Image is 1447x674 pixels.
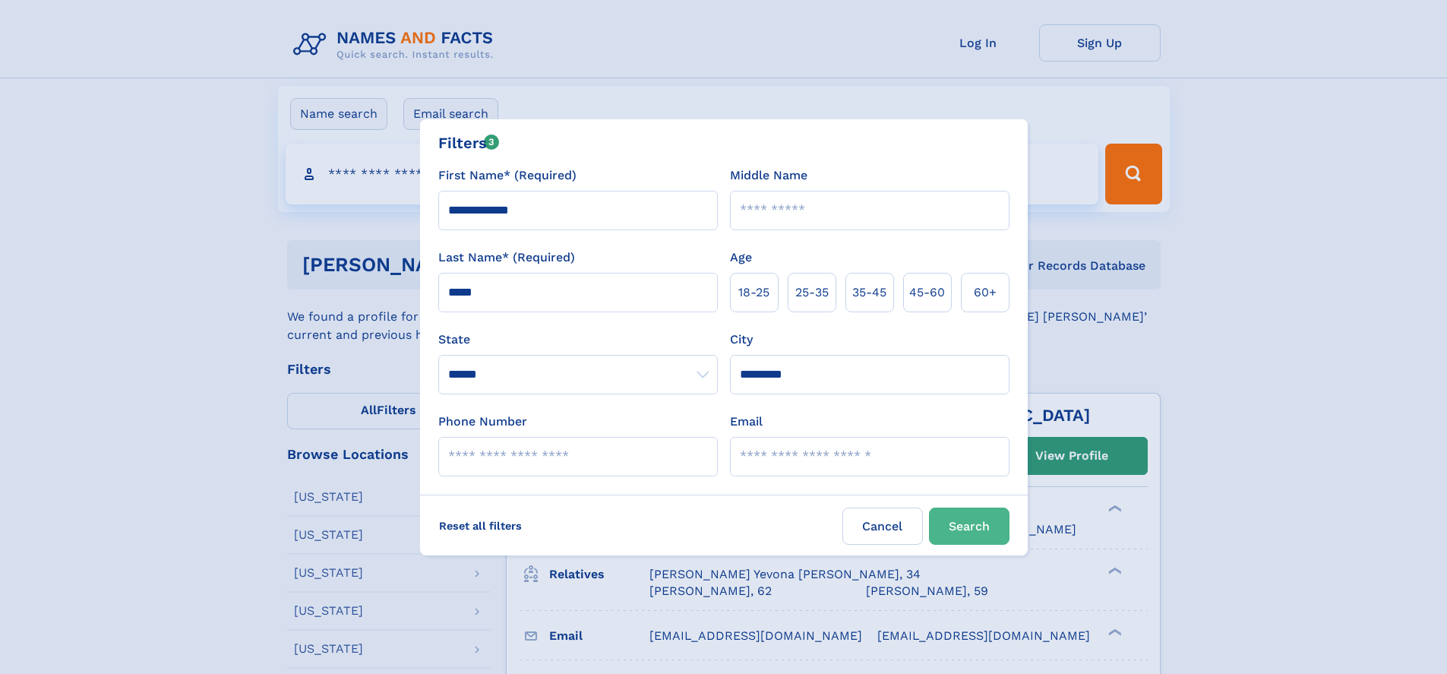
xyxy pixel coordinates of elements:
[738,283,769,302] span: 18‑25
[438,248,575,267] label: Last Name* (Required)
[852,283,886,302] span: 35‑45
[730,413,763,431] label: Email
[795,283,829,302] span: 25‑35
[730,166,807,185] label: Middle Name
[909,283,945,302] span: 45‑60
[438,413,527,431] label: Phone Number
[438,166,577,185] label: First Name* (Required)
[730,331,753,349] label: City
[929,508,1009,545] button: Search
[429,508,532,544] label: Reset all filters
[730,248,752,267] label: Age
[438,131,500,154] div: Filters
[438,331,718,349] label: State
[842,508,923,545] label: Cancel
[974,283,997,302] span: 60+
